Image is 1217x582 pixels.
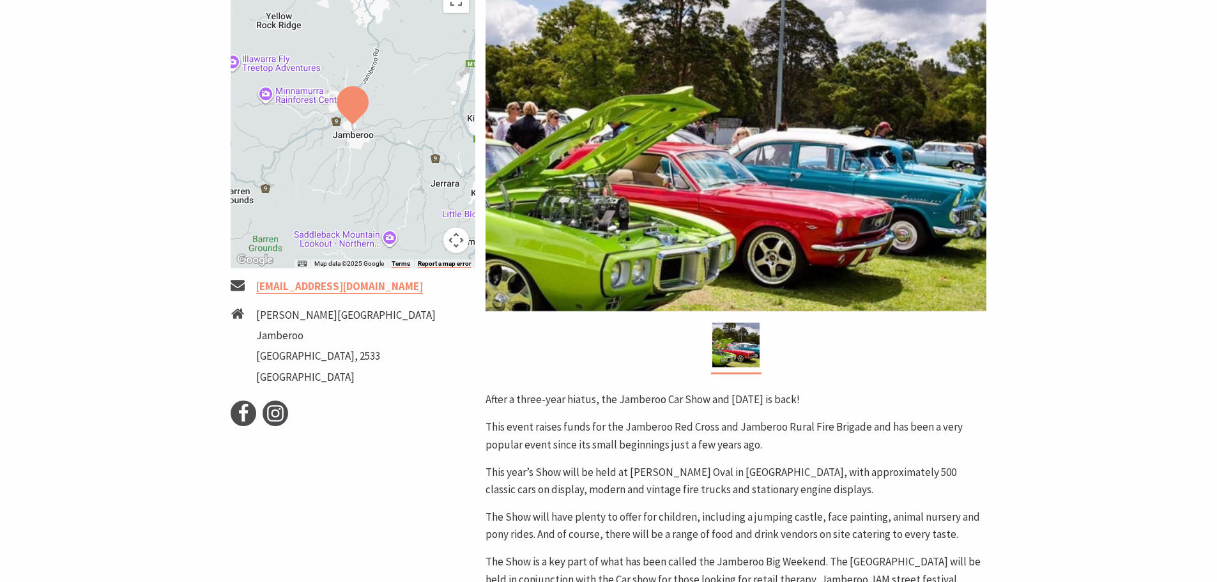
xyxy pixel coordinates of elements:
[234,252,276,268] a: Open this area in Google Maps (opens a new window)
[256,279,423,294] a: [EMAIL_ADDRESS][DOMAIN_NAME]
[486,509,986,543] p: The Show will have plenty to offer for children, including a jumping castle, face painting, anima...
[234,252,276,268] img: Google
[256,307,436,324] li: [PERSON_NAME][GEOGRAPHIC_DATA]
[486,391,986,408] p: After a three-year hiatus, the Jamberoo Car Show and [DATE] is back!
[298,259,307,268] button: Keyboard shortcuts
[443,227,469,253] button: Map camera controls
[712,323,760,367] img: Jamberoo Car Show
[486,418,986,453] p: This event raises funds for the Jamberoo Red Cross and Jamberoo Rural Fire Brigade and has been a...
[486,464,986,498] p: This year’s Show will be held at [PERSON_NAME] Oval in [GEOGRAPHIC_DATA], with approximately 500 ...
[256,369,436,386] li: [GEOGRAPHIC_DATA]
[418,260,471,268] a: Report a map error
[392,260,410,268] a: Terms (opens in new tab)
[314,260,384,267] span: Map data ©2025 Google
[256,327,436,344] li: Jamberoo
[256,348,436,365] li: [GEOGRAPHIC_DATA], 2533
